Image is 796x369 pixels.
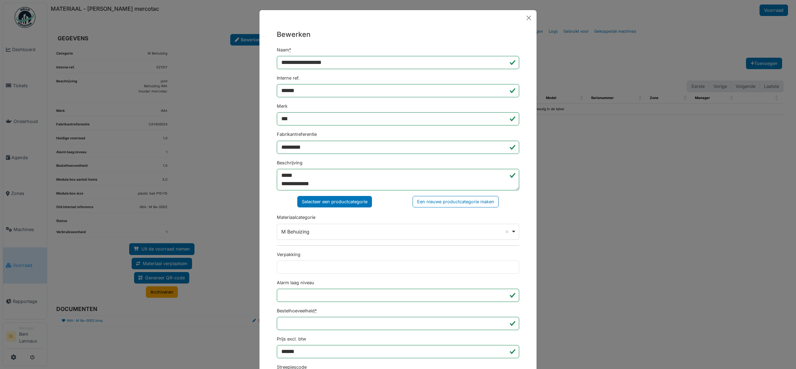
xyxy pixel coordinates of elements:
[289,47,291,52] abbr: Verplicht
[277,307,317,314] label: Bestelhoeveelheid
[277,336,306,342] label: Prijs excl. btw
[281,228,511,235] div: M Behuizing
[277,214,315,221] label: Materiaalcategorie
[277,279,314,286] label: Alarm laag niveau
[277,29,519,40] h5: Bewerken
[277,159,302,166] label: Beschrijving
[277,47,291,53] label: Naam
[277,75,300,81] label: Interne ref.
[524,13,534,23] button: Close
[504,228,511,235] button: Remove item: '788'
[277,131,317,138] label: Fabrikantreferentie
[277,251,300,258] label: Verpakking
[277,103,288,109] label: Merk
[413,196,499,207] div: Een nieuwe productcategorie maken
[297,196,372,207] div: Selecteer een productcategorie
[315,308,317,313] abbr: Verplicht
